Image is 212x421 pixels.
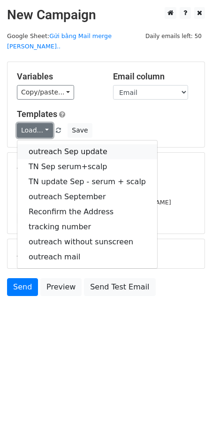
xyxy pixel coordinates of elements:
a: Send Test Email [84,278,155,296]
h2: New Campaign [7,7,205,23]
a: outreach without sunscreen [17,234,157,249]
span: Daily emails left: 50 [142,31,205,41]
a: Copy/paste... [17,85,74,100]
a: Preview [40,278,82,296]
a: outreach mail [17,249,157,265]
iframe: Chat Widget [165,376,212,421]
h5: Email column [113,71,195,82]
a: Send [7,278,38,296]
small: [PERSON_NAME][EMAIL_ADDRESS][DOMAIN_NAME] [17,199,171,206]
a: outreach September [17,189,157,204]
a: Gửi bằng Mail merge [PERSON_NAME].. [7,32,112,50]
small: Google Sheet: [7,32,112,50]
a: Templates [17,109,57,119]
button: Save [68,123,92,138]
a: Reconfirm the Address [17,204,157,219]
a: TN update Sep - serum + scalp [17,174,157,189]
a: outreach Sep update [17,144,157,159]
a: tracking number [17,219,157,234]
a: Load... [17,123,53,138]
a: TN Sep serum+scalp [17,159,157,174]
a: Daily emails left: 50 [142,32,205,39]
h5: Variables [17,71,99,82]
